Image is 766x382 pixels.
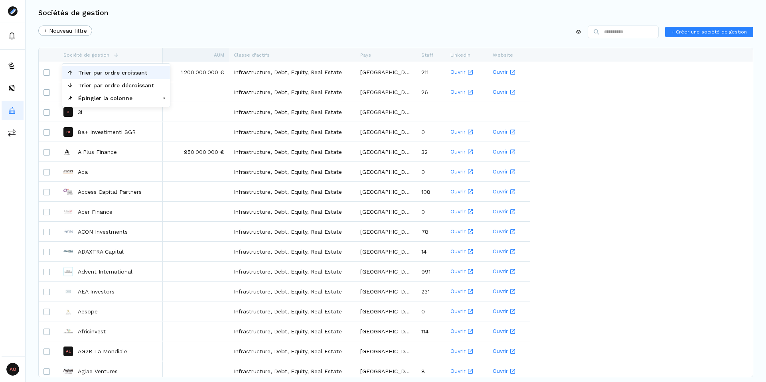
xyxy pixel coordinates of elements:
p: Acer Finance [78,208,113,216]
span: Classe d'actifs [234,52,270,58]
div: Infrastructure, Debt, Equity, Real Estate [229,102,355,122]
a: Ouvrir [450,83,483,101]
a: Ouvrir [493,262,525,281]
a: Ouvrir [450,182,483,201]
div: 32 [417,142,446,161]
div: [GEOGRAPHIC_DATA] [355,142,417,161]
div: Menu de colonne [62,63,170,107]
img: asset-managers [8,106,16,114]
div: [GEOGRAPHIC_DATA] [355,361,417,381]
a: Ouvrir [493,362,525,380]
img: Aesope [63,307,73,316]
span: Pays [360,52,371,58]
div: 0 [417,162,446,181]
div: 0 [417,202,446,221]
div: [GEOGRAPHIC_DATA] [355,82,417,102]
a: asset-managers [2,101,24,120]
a: Ouvrir [450,63,483,81]
a: Ouvrir [450,262,483,281]
p: AL [66,349,71,353]
a: Ouvrir [493,322,525,341]
button: commissions [2,123,24,142]
a: Aesope [78,307,98,315]
div: Infrastructure, Debt, Equity, Real Estate [229,202,355,221]
a: Ouvrir [450,122,483,141]
a: Ouvrir [450,202,483,221]
p: Aca [78,168,88,176]
img: Aglae Ventures [63,366,73,376]
a: Ouvrir [493,202,525,221]
div: [GEOGRAPHIC_DATA] [355,262,417,281]
div: Infrastructure, Debt, Equity, Real Estate [229,122,355,142]
div: [GEOGRAPHIC_DATA] [355,282,417,301]
span: Staff [421,52,433,58]
a: Ouvrir [493,122,525,141]
div: Infrastructure, Debt, Equity, Real Estate [229,162,355,181]
a: Ouvrir [493,302,525,321]
img: commissions [8,129,16,137]
a: Ouvrir [493,242,525,261]
div: Infrastructure, Debt, Equity, Real Estate [229,62,355,82]
a: Ouvrir [493,142,525,161]
span: Linkedin [450,52,470,58]
a: 3i [78,108,82,116]
div: 0 [417,301,446,321]
div: Infrastructure, Debt, Equity, Real Estate [229,142,355,161]
a: Aglae Ventures [78,367,118,375]
p: 3 [67,110,69,114]
a: Africinvest [78,327,106,335]
span: + Créer une société de gestion [671,28,747,35]
div: Infrastructure, Debt, Equity, Real Estate [229,262,355,281]
a: AEA Investors [78,287,115,295]
a: Ouvrir [493,83,525,101]
a: Ouvrir [450,322,483,341]
h3: Sociétés de gestion [38,9,108,16]
div: 231 [417,282,446,301]
span: Société de gestion [63,52,109,58]
a: A Plus Finance [78,148,117,156]
img: Access Capital Partners [63,187,73,197]
div: [GEOGRAPHIC_DATA] [355,321,417,341]
div: 950 000 000 € [163,142,229,161]
div: [GEOGRAPHIC_DATA] [355,222,417,241]
div: Infrastructure, Debt, Equity, Real Estate [229,321,355,341]
img: ADAXTRA Capital [63,247,73,256]
div: 26 [417,82,446,102]
a: Ouvrir [450,362,483,380]
a: ACON Investments [78,228,128,236]
button: funds [2,56,24,75]
img: A Plus Finance [63,147,73,157]
div: Infrastructure, Debt, Equity, Real Estate [229,222,355,241]
div: [GEOGRAPHIC_DATA] [355,341,417,361]
img: distributors [8,84,16,92]
span: Épingler la colonne [73,92,159,104]
img: Aca [63,167,73,177]
span: AUM [214,52,224,58]
a: 8a+ Investimenti SGR [78,128,136,136]
a: Advent International [78,268,132,276]
a: Ouvrir [450,302,483,321]
a: AG2R La Mondiale [78,347,127,355]
span: Website [493,52,513,58]
a: Ouvrir [450,142,483,161]
a: Ouvrir [450,162,483,181]
a: Ouvrir [450,222,483,241]
div: Infrastructure, Debt, Equity, Real Estate [229,301,355,321]
div: 991 [417,262,446,281]
a: ADAXTRA Capital [78,248,124,256]
span: AO [6,363,19,376]
div: Infrastructure, Debt, Equity, Real Estate [229,282,355,301]
div: [GEOGRAPHIC_DATA] [355,62,417,82]
div: Infrastructure, Debt, Equity, Real Estate [229,341,355,361]
a: Ouvrir [493,182,525,201]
